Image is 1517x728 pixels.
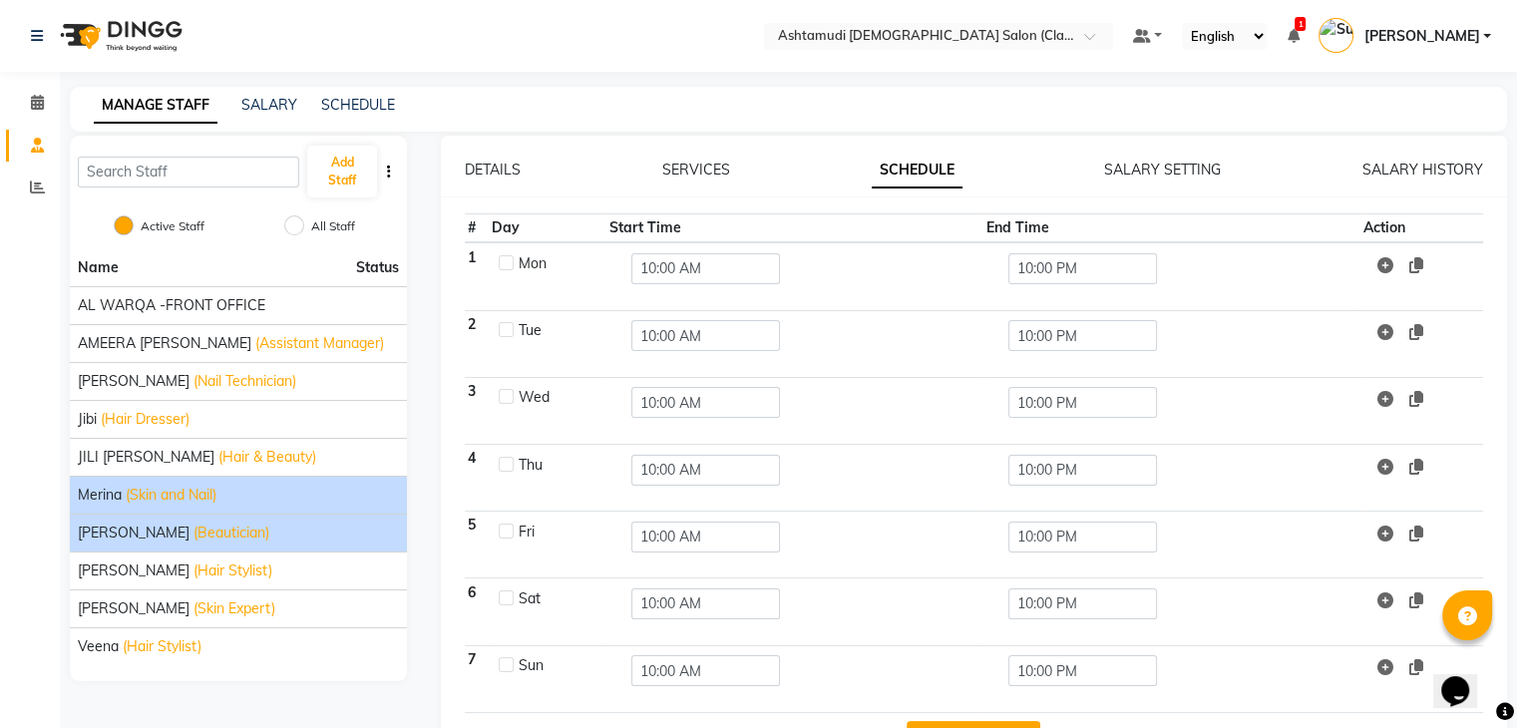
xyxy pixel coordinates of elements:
img: logo [51,8,188,64]
span: [PERSON_NAME] [78,371,190,392]
span: [PERSON_NAME] [78,560,190,581]
span: JILI [PERSON_NAME] [78,447,214,468]
th: 1 [465,242,489,310]
span: (Hair & Beauty) [218,447,316,468]
div: Mon [519,253,597,274]
a: MANAGE STAFF [94,88,217,124]
span: [PERSON_NAME] [78,523,190,544]
input: Search Staff [78,157,299,187]
span: Jibi [78,409,97,430]
a: SCHEDULE [321,96,395,114]
span: Name [78,258,119,276]
div: Sun [519,655,597,676]
a: SALARY HISTORY [1362,161,1483,179]
label: All Staff [311,217,355,235]
a: SERVICES [662,161,730,179]
th: Day [489,214,606,243]
span: (Nail Technician) [193,371,296,392]
div: Fri [519,522,597,543]
span: 1 [1295,17,1306,31]
span: (Assistant Manager) [255,333,384,354]
span: Status [356,257,399,278]
th: 7 [465,645,489,712]
th: 4 [465,444,489,511]
th: # [465,214,489,243]
a: SALARY SETTING [1104,161,1221,179]
a: 1 [1287,27,1299,45]
span: (Hair Dresser) [101,409,190,430]
img: Suparna [1319,18,1353,53]
span: AMEERA [PERSON_NAME] [78,333,251,354]
div: Tue [519,320,597,341]
th: 2 [465,310,489,377]
span: (Skin and Nail) [126,485,216,506]
div: Wed [519,387,597,408]
th: 3 [465,377,489,444]
th: Start Time [606,214,983,243]
span: (Beautician) [193,523,269,544]
div: Sat [519,588,597,609]
th: Action [1360,214,1483,243]
span: Merina [78,485,122,506]
span: [PERSON_NAME] [78,598,190,619]
th: 5 [465,512,489,578]
span: (Hair Stylist) [193,560,272,581]
a: SALARY [241,96,297,114]
label: Active Staff [141,217,204,235]
span: (Skin Expert) [193,598,275,619]
a: DETAILS [465,161,521,179]
a: SCHEDULE [872,153,962,188]
button: Add Staff [307,146,376,197]
span: (Hair Stylist) [123,636,201,657]
span: AL WARQA -FRONT OFFICE [78,295,265,316]
div: Thu [519,455,597,476]
span: Veena [78,636,119,657]
iframe: chat widget [1433,648,1497,708]
th: 6 [465,578,489,645]
th: End Time [983,214,1360,243]
span: [PERSON_NAME] [1363,26,1479,47]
